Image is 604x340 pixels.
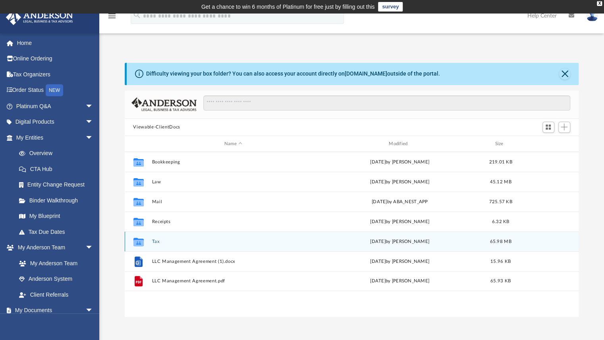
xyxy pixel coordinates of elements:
[6,240,101,256] a: My Anderson Teamarrow_drop_down
[107,15,117,21] a: menu
[490,259,510,264] span: 15.96 KB
[152,159,315,165] button: Bookkeeping
[318,198,481,206] div: [DATE] by ABA_NEST_APP
[318,159,481,166] div: [DATE] by [PERSON_NAME]
[152,279,315,284] button: LLC Management Agreement.pdf
[46,84,63,96] div: NEW
[85,130,101,146] span: arrow_drop_down
[11,287,101,303] a: Client Referrals
[128,140,148,148] div: id
[559,68,570,80] button: Close
[6,114,105,130] a: Digital Productsarrow_drop_down
[492,220,509,224] span: 6.32 KB
[558,122,570,133] button: Add
[520,140,575,148] div: id
[152,239,315,244] button: Tax
[318,218,481,225] div: [DATE] by [PERSON_NAME]
[11,161,105,177] a: CTA Hub
[6,51,105,67] a: Online Ordering
[6,35,105,51] a: Home
[597,1,602,6] div: close
[542,122,554,133] button: Switch to Grid View
[107,11,117,21] i: menu
[345,70,387,77] a: [DOMAIN_NAME]
[11,224,105,240] a: Tax Due Dates
[125,152,579,317] div: grid
[318,140,481,148] div: Modified
[11,208,101,224] a: My Blueprint
[152,179,315,185] button: Law
[489,160,512,164] span: 219.01 KB
[318,238,481,245] div: [DATE] by [PERSON_NAME]
[6,66,105,82] a: Tax Organizers
[152,219,315,224] button: Receipts
[378,2,403,12] a: survey
[6,82,105,99] a: Order StatusNEW
[85,114,101,130] span: arrow_drop_down
[146,70,440,78] div: Difficulty viewing your box folder? You can also access your account directly on outside of the p...
[489,200,512,204] span: 725.57 KB
[6,303,101,319] a: My Documentsarrow_drop_down
[11,146,105,161] a: Overview
[318,179,481,186] div: [DATE] by [PERSON_NAME]
[11,177,105,193] a: Entity Change Request
[490,239,511,244] span: 65.98 MB
[11,192,105,208] a: Binder Walkthrough
[11,271,101,287] a: Anderson System
[318,278,481,285] div: [DATE] by [PERSON_NAME]
[6,130,105,146] a: My Entitiesarrow_drop_down
[11,255,97,271] a: My Anderson Team
[133,124,180,131] button: Viewable-ClientDocs
[151,140,315,148] div: Name
[201,2,375,12] div: Get a chance to win 6 months of Platinum for free just by filling out this
[490,180,511,184] span: 45.12 MB
[318,258,481,265] div: [DATE] by [PERSON_NAME]
[490,279,510,284] span: 65.93 KB
[6,98,105,114] a: Platinum Q&Aarrow_drop_down
[152,259,315,264] button: LLC Management Agreement (1).docx
[85,303,101,319] span: arrow_drop_down
[484,140,516,148] div: Size
[133,11,141,19] i: search
[85,98,101,115] span: arrow_drop_down
[152,199,315,204] button: Mail
[4,10,75,25] img: Anderson Advisors Platinum Portal
[85,240,101,256] span: arrow_drop_down
[586,10,598,21] img: User Pic
[203,95,570,111] input: Search files and folders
